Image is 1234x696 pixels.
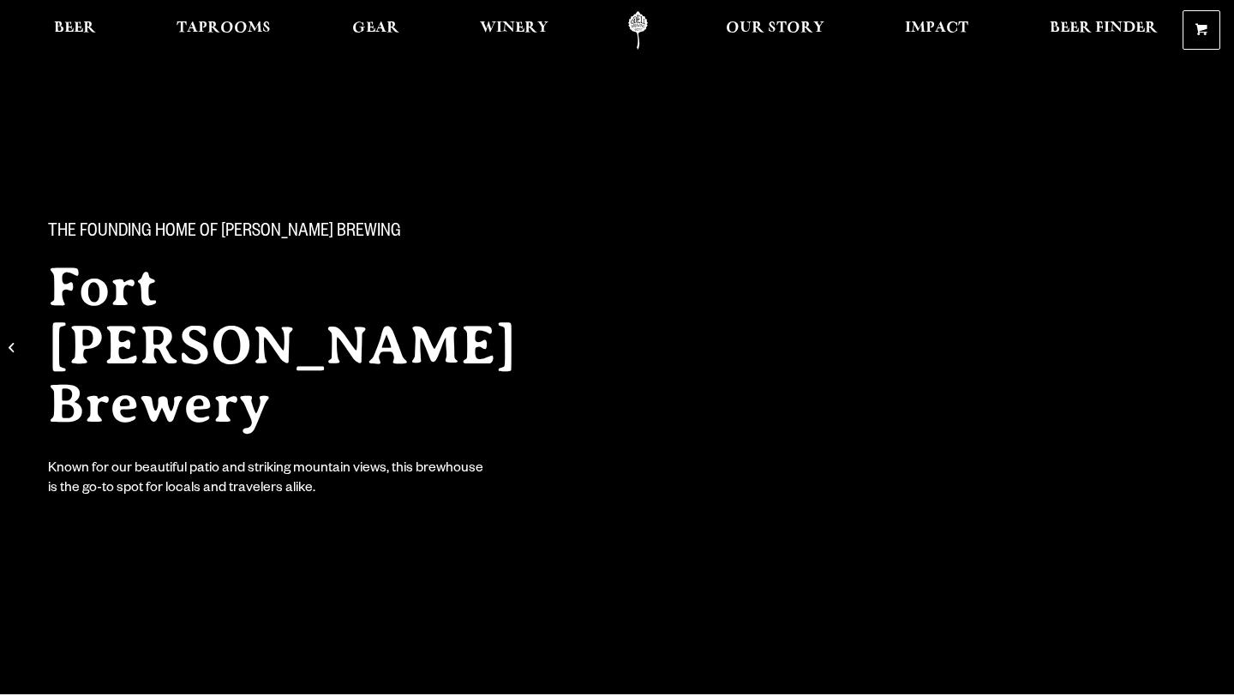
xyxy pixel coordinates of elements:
a: Impact [894,11,979,50]
span: Beer [54,21,96,35]
span: Beer Finder [1050,21,1158,35]
a: Beer Finder [1039,11,1169,50]
span: The Founding Home of [PERSON_NAME] Brewing [48,222,401,244]
span: Impact [905,21,968,35]
span: Our Story [726,21,824,35]
h2: Fort [PERSON_NAME] Brewery [48,258,583,433]
a: Beer [43,11,107,50]
span: Winery [480,21,548,35]
span: Gear [352,21,399,35]
a: Winery [469,11,560,50]
span: Taprooms [177,21,271,35]
a: Gear [341,11,410,50]
a: Odell Home [606,11,670,50]
a: Taprooms [165,11,282,50]
a: Our Story [715,11,836,50]
div: Known for our beautiful patio and striking mountain views, this brewhouse is the go-to spot for l... [48,460,487,500]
